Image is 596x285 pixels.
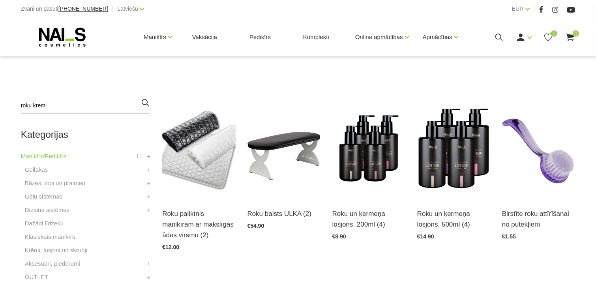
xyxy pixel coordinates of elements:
[551,30,557,37] span: 0
[147,205,151,215] a: +
[162,98,235,199] img: Roku balsts manikīram ar mākslīgās ādas virsmuRoku balsts ar paklājiņu dos komfortu klientam mani...
[21,129,151,140] h2: Kategorijas
[162,244,179,250] span: €12.00
[573,30,579,37] span: 0
[332,98,405,199] img: BAROJOŠS roku un ķermeņa LOSJONSBALI COCONUT barojošs roku un ķermeņa losjons paredzēts jebkura t...
[247,208,320,219] a: Roku balsts ULKA (2)
[25,259,80,268] a: Aksesuāri, piederumi
[502,233,516,240] span: €1.55
[136,152,143,161] span: 11
[502,208,575,230] a: Birstīte roku attīrīšanai no putekļiem
[147,165,151,174] a: +
[565,32,575,42] a: 0
[423,21,452,53] a: Apmācības
[243,18,277,56] a: Pedikīrs
[417,208,490,230] a: Roku un ķermeņa losjons, 500ml (4)
[247,223,264,229] span: €54.90
[112,4,114,14] span: |
[186,18,223,56] a: Vaksācija
[147,152,151,161] a: +
[21,98,151,114] input: Meklēt produktus ...
[332,233,346,240] span: €8.90
[512,4,524,13] a: EUR
[25,272,48,282] a: OUTLET
[534,4,535,14] span: |
[21,152,66,161] a: Manikīrs/Pedikīrs
[332,208,405,230] a: Roku un ķermeņa losjons, 200ml (4)
[25,192,62,201] a: Gēlu sistēmas
[58,6,108,12] a: [PHONE_NUMBER]
[25,205,69,215] a: Dizaina sistēmas
[417,98,490,199] img: BAROJOŠS roku un ķermeņa LOSJONSBALI COCONUT barojošs roku un ķermeņa losjons paredzēts jebkura t...
[25,246,87,255] a: Krēmi, losjoni un skrubji
[247,98,320,199] img: Augstas kvalitātes manikīra roku balsts, kas palīdzēs nodrošināt vēl lielāku komfortu gan Jums, g...
[118,4,138,13] a: Latviešu
[25,232,75,242] a: Klasiskais manikīrs
[25,178,85,188] a: Bāzes, topi un praimeri
[297,18,335,56] a: Komplekti
[147,259,151,268] a: +
[417,233,434,240] span: €14.90
[162,208,235,241] a: Roku paliktnis manikīram ar mākslīgās ādas virsmu (2)
[502,98,575,199] img: Plastmasas birstīte, nagu vīlēšanas rezultātā radušos, putekļu attīrīšanai....
[21,4,108,14] div: Zvani un pasūti
[147,192,151,201] a: +
[544,32,553,42] a: 0
[25,219,63,228] a: Dažādi līdzekļi
[144,21,166,53] a: Manikīrs
[355,21,403,53] a: Online apmācības
[147,178,151,188] a: +
[147,272,151,282] a: +
[25,165,48,174] a: Gēllakas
